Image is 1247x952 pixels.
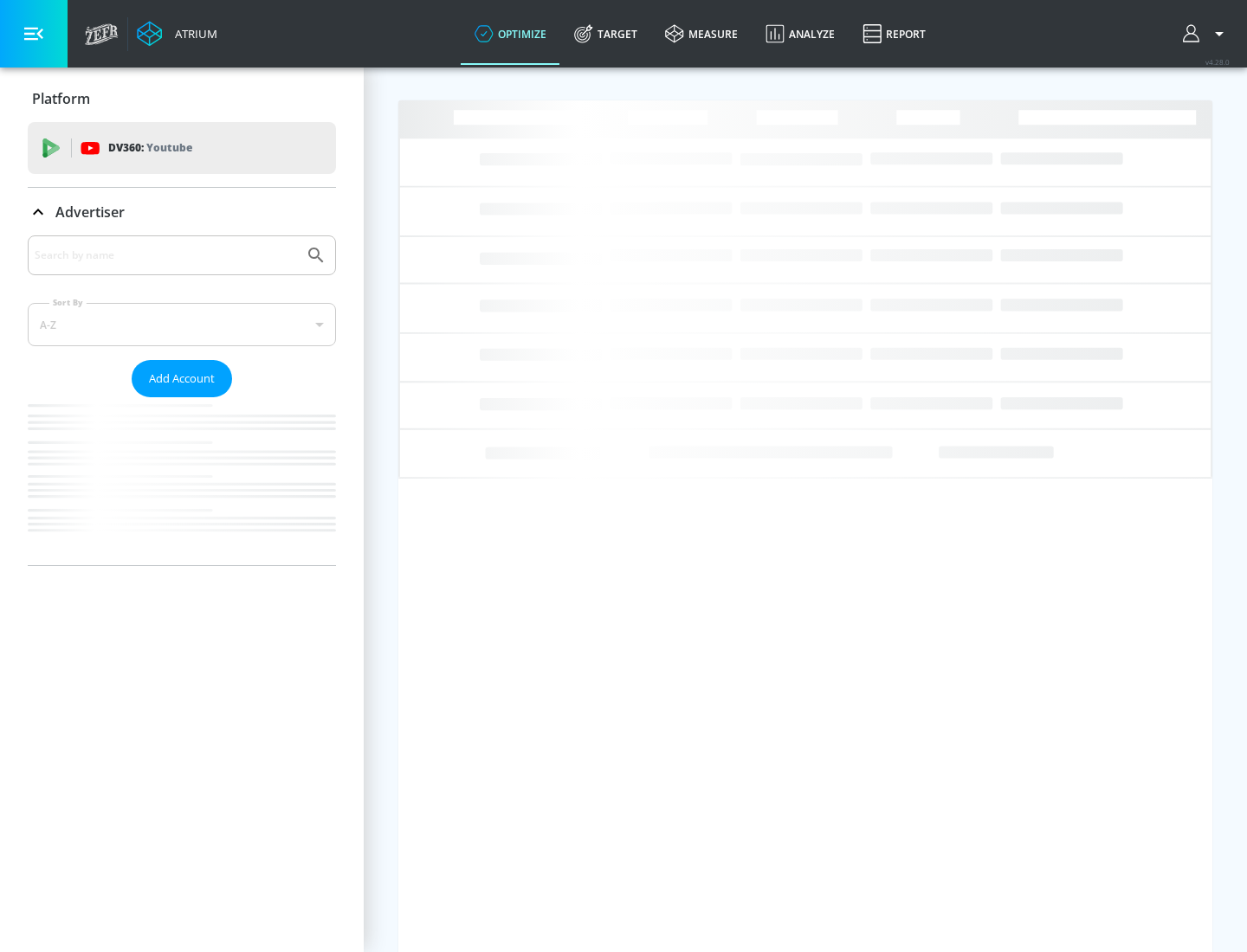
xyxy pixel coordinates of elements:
span: Add Account [149,369,215,389]
a: Report [849,3,940,65]
a: measure [651,3,752,65]
a: Analyze [752,3,849,65]
label: Sort By [49,297,87,308]
div: Platform [28,74,336,123]
p: DV360: [108,138,192,158]
a: Target [560,3,651,65]
nav: list of Advertiser [28,397,336,565]
div: Advertiser [28,235,336,565]
span: v 4.28.0 [1205,57,1230,67]
p: Youtube [146,138,192,157]
div: Atrium [168,26,217,42]
a: Atrium [137,21,217,47]
input: Search by name [35,244,297,267]
div: DV360: Youtube [28,122,336,174]
a: optimize [461,3,560,65]
div: Advertiser [28,188,336,236]
p: Platform [32,89,90,108]
button: Add Account [132,360,232,397]
div: A-Z [28,303,336,346]
p: Advertiser [55,203,125,222]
